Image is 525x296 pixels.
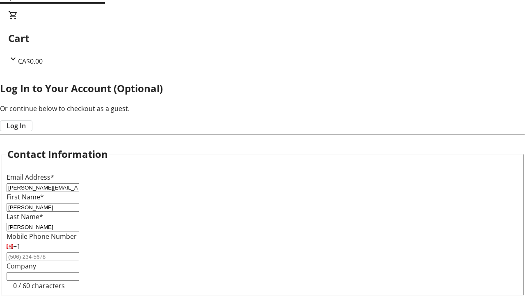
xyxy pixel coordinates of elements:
span: Log In [7,121,26,131]
input: (506) 234-5678 [7,252,79,261]
h2: Cart [8,31,517,46]
h2: Contact Information [7,147,108,162]
label: Mobile Phone Number [7,232,77,241]
label: First Name* [7,192,44,201]
label: Email Address* [7,173,54,182]
label: Company [7,261,36,271]
label: Last Name* [7,212,43,221]
span: CA$0.00 [18,57,43,66]
div: CartCA$0.00 [8,10,517,66]
tr-character-limit: 0 / 60 characters [13,281,65,290]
